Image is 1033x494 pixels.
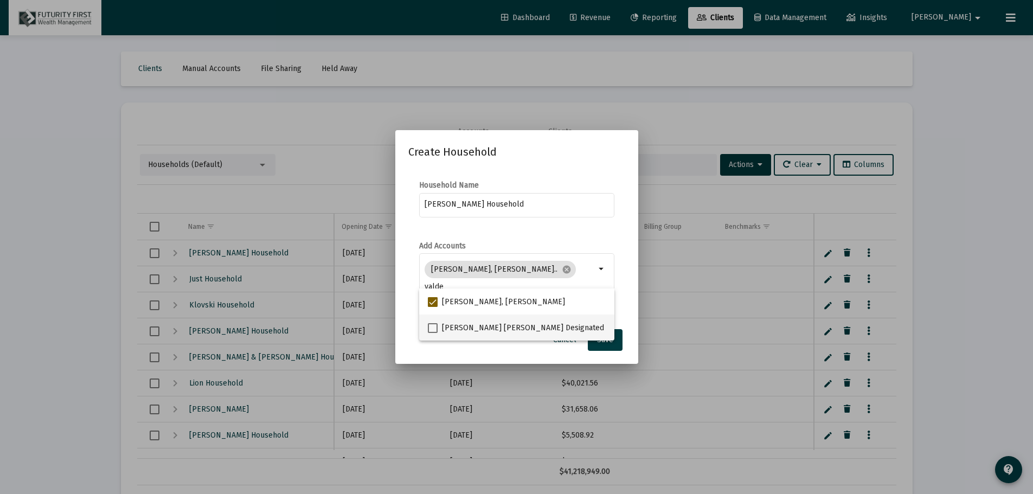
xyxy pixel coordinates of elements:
mat-chip: [PERSON_NAME], [PERSON_NAME].. [425,261,576,278]
mat-icon: arrow_drop_down [595,262,608,275]
span: [PERSON_NAME] [PERSON_NAME] Designated Bene Plan [442,322,642,335]
input: Select accounts [425,283,595,291]
span: [PERSON_NAME], [PERSON_NAME] [442,296,565,309]
mat-chip-list: Selection [425,259,595,293]
span: Cancel [553,335,576,344]
span: Save [597,335,613,344]
h2: Create Household [408,143,625,161]
label: Add Accounts [419,241,466,251]
mat-icon: cancel [562,265,572,274]
input: e.g. Smith Household [425,200,608,209]
label: Household Name [419,181,479,190]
